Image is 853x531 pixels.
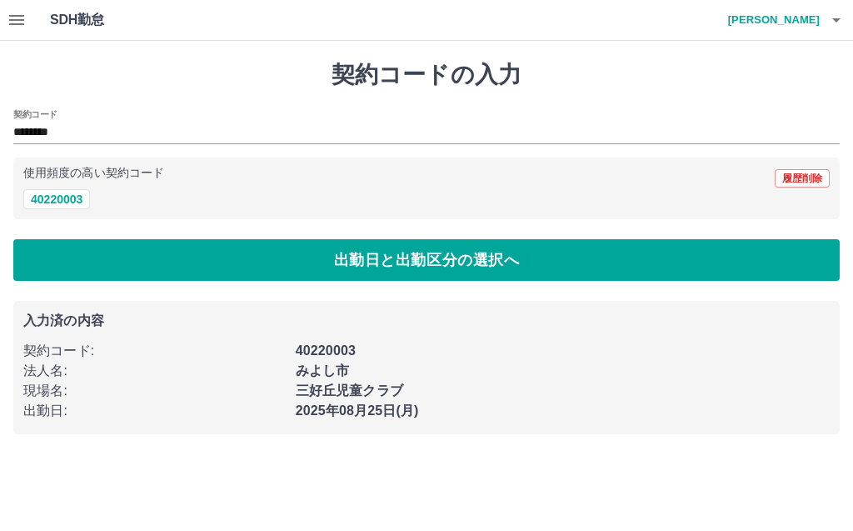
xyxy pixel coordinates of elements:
button: 40220003 [23,189,90,209]
b: みよし市 [296,363,350,378]
p: 法人名 : [23,361,286,381]
p: 使用頻度の高い契約コード [23,168,164,179]
p: 出勤日 : [23,401,286,421]
b: 2025年08月25日(月) [296,403,419,418]
p: 入力済の内容 [23,314,830,328]
b: 三好丘児童クラブ [296,383,403,398]
button: 履歴削除 [775,169,830,188]
h1: 契約コードの入力 [13,61,840,89]
h2: 契約コード [13,108,57,121]
p: 現場名 : [23,381,286,401]
b: 40220003 [296,343,356,358]
p: 契約コード : [23,341,286,361]
button: 出勤日と出勤区分の選択へ [13,239,840,281]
